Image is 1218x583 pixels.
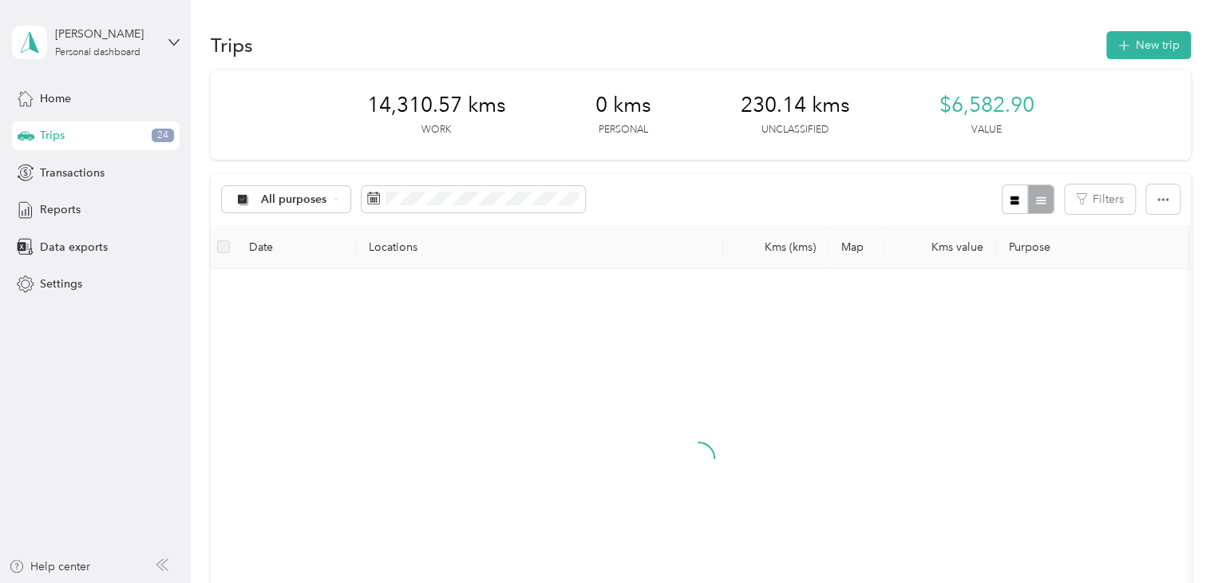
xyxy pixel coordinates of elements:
[761,123,828,137] p: Unclassified
[723,225,828,269] th: Kms (kms)
[40,239,108,256] span: Data exports
[152,129,174,143] span: 24
[367,93,506,118] span: 14,310.57 kms
[939,93,1034,118] span: $6,582.90
[421,123,451,137] p: Work
[40,127,65,144] span: Trips
[599,123,648,137] p: Personal
[9,558,90,575] button: Help center
[971,123,1002,137] p: Value
[741,93,850,118] span: 230.14 kms
[261,194,327,205] span: All purposes
[40,165,105,181] span: Transactions
[40,201,81,218] span: Reports
[595,93,651,118] span: 0 kms
[55,48,140,58] div: Personal dashboard
[1129,494,1218,583] iframe: Everlance-gr Chat Button Frame
[40,276,82,292] span: Settings
[55,26,155,42] div: [PERSON_NAME]
[1065,184,1135,214] button: Filters
[211,37,253,54] h1: Trips
[236,225,356,269] th: Date
[828,225,884,269] th: Map
[40,90,71,107] span: Home
[884,225,996,269] th: Kms value
[356,225,723,269] th: Locations
[1106,31,1191,59] button: New trip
